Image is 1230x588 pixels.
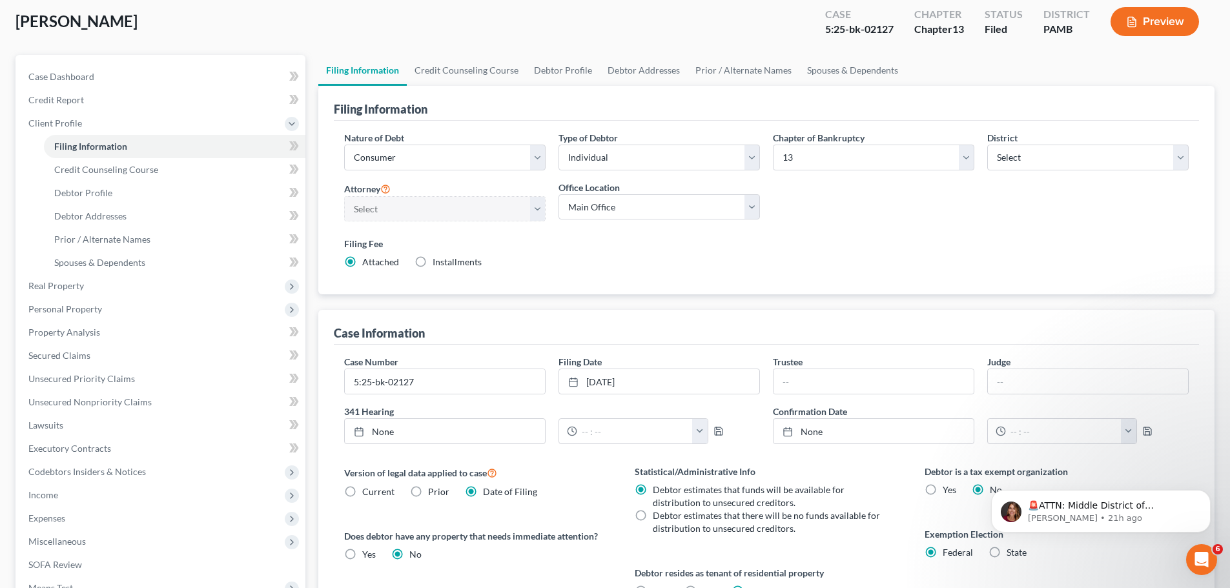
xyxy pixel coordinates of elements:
[799,55,906,86] a: Spouses & Dependents
[635,566,899,580] label: Debtor resides as tenant of residential property
[952,23,964,35] span: 13
[18,553,305,576] a: SOFA Review
[54,234,150,245] span: Prior / Alternate Names
[1186,544,1217,575] iframe: Intercom live chat
[943,484,956,495] span: Yes
[44,205,305,228] a: Debtor Addresses
[559,131,618,145] label: Type of Debtor
[44,228,305,251] a: Prior / Alternate Names
[345,369,545,394] input: Enter case number...
[28,327,100,338] span: Property Analysis
[774,419,974,443] a: None
[28,350,90,361] span: Secured Claims
[18,367,305,390] a: Unsecured Priority Claims
[28,512,65,523] span: Expenses
[44,135,305,158] a: Filing Information
[18,437,305,460] a: Executory Contracts
[428,486,449,497] span: Prior
[28,94,84,105] span: Credit Report
[1043,7,1090,22] div: District
[344,529,608,543] label: Does debtor have any property that needs immediate attention?
[653,484,845,508] span: Debtor estimates that funds will be available for distribution to unsecured creditors.
[344,465,608,480] label: Version of legal data applied to case
[985,7,1023,22] div: Status
[18,65,305,88] a: Case Dashboard
[825,22,894,37] div: 5:25-bk-02127
[15,12,138,30] span: [PERSON_NAME]
[972,463,1230,553] iframe: Intercom notifications message
[54,164,158,175] span: Credit Counseling Course
[28,420,63,431] span: Lawsuits
[433,256,482,267] span: Installments
[28,303,102,314] span: Personal Property
[362,256,399,267] span: Attached
[54,210,127,221] span: Debtor Addresses
[559,181,620,194] label: Office Location
[985,22,1023,37] div: Filed
[344,237,1189,250] label: Filing Fee
[362,486,395,497] span: Current
[943,547,973,558] span: Federal
[600,55,688,86] a: Debtor Addresses
[526,55,600,86] a: Debtor Profile
[987,131,1018,145] label: District
[409,549,422,560] span: No
[559,369,759,394] a: [DATE]
[1043,22,1090,37] div: PAMB
[344,355,398,369] label: Case Number
[44,251,305,274] a: Spouses & Dependents
[344,181,391,196] label: Attorney
[334,325,425,341] div: Case Information
[44,158,305,181] a: Credit Counseling Course
[1213,544,1223,554] span: 6
[28,489,58,500] span: Income
[44,181,305,205] a: Debtor Profile
[28,117,82,128] span: Client Profile
[18,88,305,112] a: Credit Report
[483,486,537,497] span: Date of Filing
[362,549,376,560] span: Yes
[345,419,545,443] a: None
[825,7,894,22] div: Case
[54,257,145,268] span: Spouses & Dependents
[28,443,111,454] span: Executory Contracts
[988,369,1188,394] input: --
[774,369,974,394] input: --
[18,344,305,367] a: Secured Claims
[925,527,1189,541] label: Exemption Election
[1006,419,1122,443] input: -- : --
[653,510,880,534] span: Debtor estimates that there will be no funds available for distribution to unsecured creditors.
[28,396,152,407] span: Unsecured Nonpriority Claims
[559,355,602,369] label: Filing Date
[914,22,964,37] div: Chapter
[925,465,1189,478] label: Debtor is a tax exempt organization
[773,131,865,145] label: Chapter of Bankruptcy
[344,131,404,145] label: Nature of Debt
[635,465,899,478] label: Statistical/Administrative Info
[28,280,84,291] span: Real Property
[18,390,305,414] a: Unsecured Nonpriority Claims
[688,55,799,86] a: Prior / Alternate Names
[338,405,766,418] label: 341 Hearing
[334,101,427,117] div: Filing Information
[1007,547,1027,558] span: State
[914,7,964,22] div: Chapter
[318,55,407,86] a: Filing Information
[577,419,693,443] input: -- : --
[28,373,135,384] span: Unsecured Priority Claims
[28,71,94,82] span: Case Dashboard
[773,355,803,369] label: Trustee
[28,466,146,477] span: Codebtors Insiders & Notices
[54,187,112,198] span: Debtor Profile
[18,321,305,344] a: Property Analysis
[28,536,86,547] span: Miscellaneous
[18,414,305,437] a: Lawsuits
[407,55,526,86] a: Credit Counseling Course
[28,559,82,570] span: SOFA Review
[766,405,1195,418] label: Confirmation Date
[54,141,127,152] span: Filing Information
